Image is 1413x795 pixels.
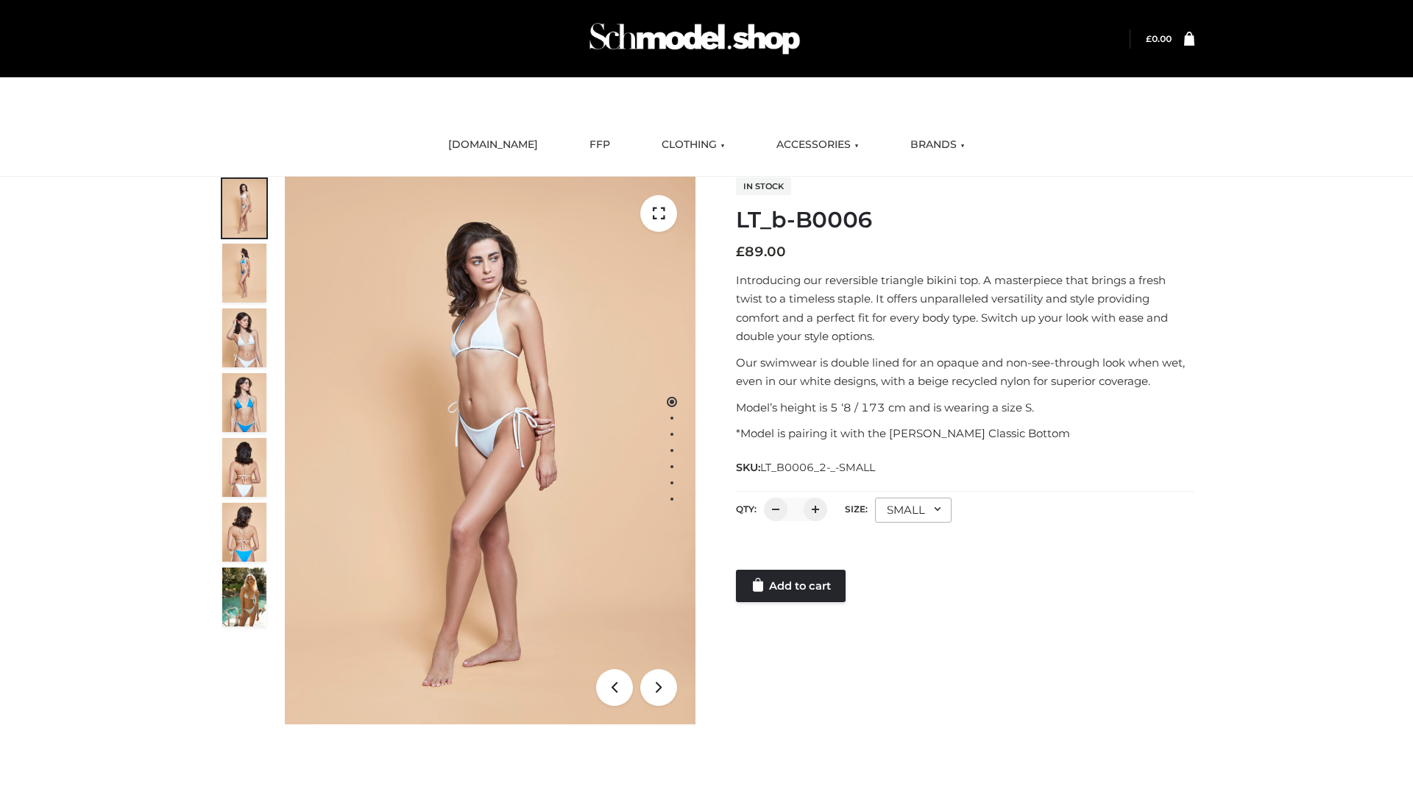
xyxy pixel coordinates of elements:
[736,424,1194,443] p: *Model is pairing it with the [PERSON_NAME] Classic Bottom
[736,398,1194,417] p: Model’s height is 5 ‘8 / 173 cm and is wearing a size S.
[736,177,791,195] span: In stock
[222,503,266,562] img: ArielClassicBikiniTop_CloudNine_AzureSky_OW114ECO_8-scaled.jpg
[736,244,745,260] span: £
[736,504,757,515] label: QTY:
[222,438,266,497] img: ArielClassicBikiniTop_CloudNine_AzureSky_OW114ECO_7-scaled.jpg
[736,207,1194,233] h1: LT_b-B0006
[222,373,266,432] img: ArielClassicBikiniTop_CloudNine_AzureSky_OW114ECO_4-scaled.jpg
[765,129,870,161] a: ACCESSORIES
[437,129,549,161] a: [DOMAIN_NAME]
[736,459,877,476] span: SKU:
[899,129,976,161] a: BRANDS
[845,504,868,515] label: Size:
[285,177,695,724] img: ArielClassicBikiniTop_CloudNine_AzureSky_OW114ECO_1
[222,308,266,367] img: ArielClassicBikiniTop_CloudNine_AzureSky_OW114ECO_3-scaled.jpg
[760,461,875,474] span: LT_B0006_2-_-SMALL
[736,244,786,260] bdi: 89.00
[222,244,266,303] img: ArielClassicBikiniTop_CloudNine_AzureSky_OW114ECO_2-scaled.jpg
[1146,33,1152,44] span: £
[1146,33,1172,44] bdi: 0.00
[736,271,1194,346] p: Introducing our reversible triangle bikini top. A masterpiece that brings a fresh twist to a time...
[736,353,1194,391] p: Our swimwear is double lined for an opaque and non-see-through look when wet, even in our white d...
[584,10,805,68] img: Schmodel Admin 964
[578,129,621,161] a: FFP
[222,568,266,626] img: Arieltop_CloudNine_AzureSky2.jpg
[651,129,736,161] a: CLOTHING
[736,570,846,602] a: Add to cart
[875,498,952,523] div: SMALL
[1146,33,1172,44] a: £0.00
[222,179,266,238] img: ArielClassicBikiniTop_CloudNine_AzureSky_OW114ECO_1-scaled.jpg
